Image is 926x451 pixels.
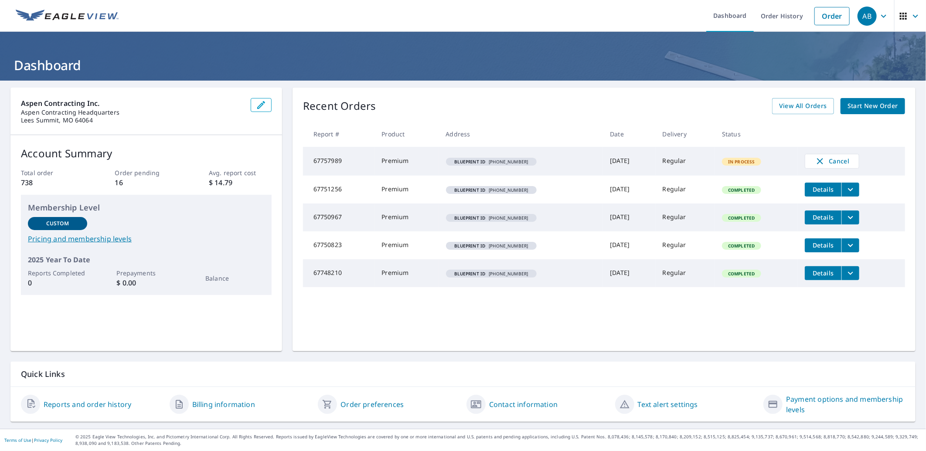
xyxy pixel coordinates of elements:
[603,231,655,259] td: [DATE]
[723,159,760,165] span: In Process
[10,56,916,74] h1: Dashboard
[209,168,272,177] p: Avg. report cost
[603,259,655,287] td: [DATE]
[656,259,715,287] td: Regular
[21,116,244,124] p: Lees Summit, MO 64064
[841,238,859,252] button: filesDropdownBtn-67750823
[117,278,176,288] p: $ 0.00
[723,187,760,193] span: Completed
[75,434,922,447] p: © 2025 Eagle View Technologies, Inc. and Pictometry International Corp. All Rights Reserved. Repo...
[28,254,265,265] p: 2025 Year To Date
[21,146,272,161] p: Account Summary
[439,121,603,147] th: Address
[723,243,760,249] span: Completed
[841,183,859,197] button: filesDropdownBtn-67751256
[303,203,375,231] td: 67750967
[21,109,244,116] p: Aspen Contracting Headquarters
[303,176,375,203] td: 67751256
[603,176,655,203] td: [DATE]
[638,399,698,410] a: Text alert settings
[449,188,534,192] span: [PHONE_NUMBER]
[810,185,836,193] span: Details
[656,176,715,203] td: Regular
[603,121,655,147] th: Date
[374,259,439,287] td: Premium
[374,147,439,176] td: Premium
[374,203,439,231] td: Premium
[810,269,836,277] span: Details
[810,241,836,249] span: Details
[115,168,178,177] p: Order pending
[841,210,859,224] button: filesDropdownBtn-67750967
[449,244,534,248] span: [PHONE_NUMBER]
[715,121,798,147] th: Status
[21,177,84,188] p: 738
[603,147,655,176] td: [DATE]
[374,176,439,203] td: Premium
[779,101,827,112] span: View All Orders
[449,216,534,220] span: [PHONE_NUMBER]
[28,268,87,278] p: Reports Completed
[814,7,850,25] a: Order
[848,101,898,112] span: Start New Order
[16,10,119,23] img: EV Logo
[805,238,841,252] button: detailsBtn-67750823
[449,159,534,164] span: [PHONE_NUMBER]
[455,244,486,248] em: Blueprint ID
[723,271,760,277] span: Completed
[303,121,375,147] th: Report #
[455,216,486,220] em: Blueprint ID
[858,7,877,26] div: AB
[805,154,859,169] button: Cancel
[374,121,439,147] th: Product
[786,394,905,415] a: Payment options and membership levels
[841,98,905,114] a: Start New Order
[34,437,62,443] a: Privacy Policy
[723,215,760,221] span: Completed
[810,213,836,221] span: Details
[805,266,841,280] button: detailsBtn-67748210
[455,159,486,164] em: Blueprint ID
[21,98,244,109] p: Aspen Contracting Inc.
[192,399,255,410] a: Billing information
[28,202,265,214] p: Membership Level
[303,231,375,259] td: 67750823
[805,183,841,197] button: detailsBtn-67751256
[303,98,376,114] p: Recent Orders
[340,399,404,410] a: Order preferences
[44,399,131,410] a: Reports and order history
[117,268,176,278] p: Prepayments
[455,188,486,192] em: Blueprint ID
[303,147,375,176] td: 67757989
[772,98,834,114] a: View All Orders
[814,156,850,166] span: Cancel
[28,234,265,244] a: Pricing and membership levels
[4,437,62,443] p: |
[374,231,439,259] td: Premium
[21,369,905,380] p: Quick Links
[21,168,84,177] p: Total order
[656,231,715,259] td: Regular
[4,437,31,443] a: Terms of Use
[46,220,69,227] p: Custom
[115,177,178,188] p: 16
[656,121,715,147] th: Delivery
[489,399,558,410] a: Contact information
[603,203,655,231] td: [DATE]
[205,274,265,283] p: Balance
[656,203,715,231] td: Regular
[209,177,272,188] p: $ 14.79
[656,147,715,176] td: Regular
[449,271,534,276] span: [PHONE_NUMBER]
[303,259,375,287] td: 67748210
[455,271,486,276] em: Blueprint ID
[28,278,87,288] p: 0
[805,210,841,224] button: detailsBtn-67750967
[841,266,859,280] button: filesDropdownBtn-67748210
